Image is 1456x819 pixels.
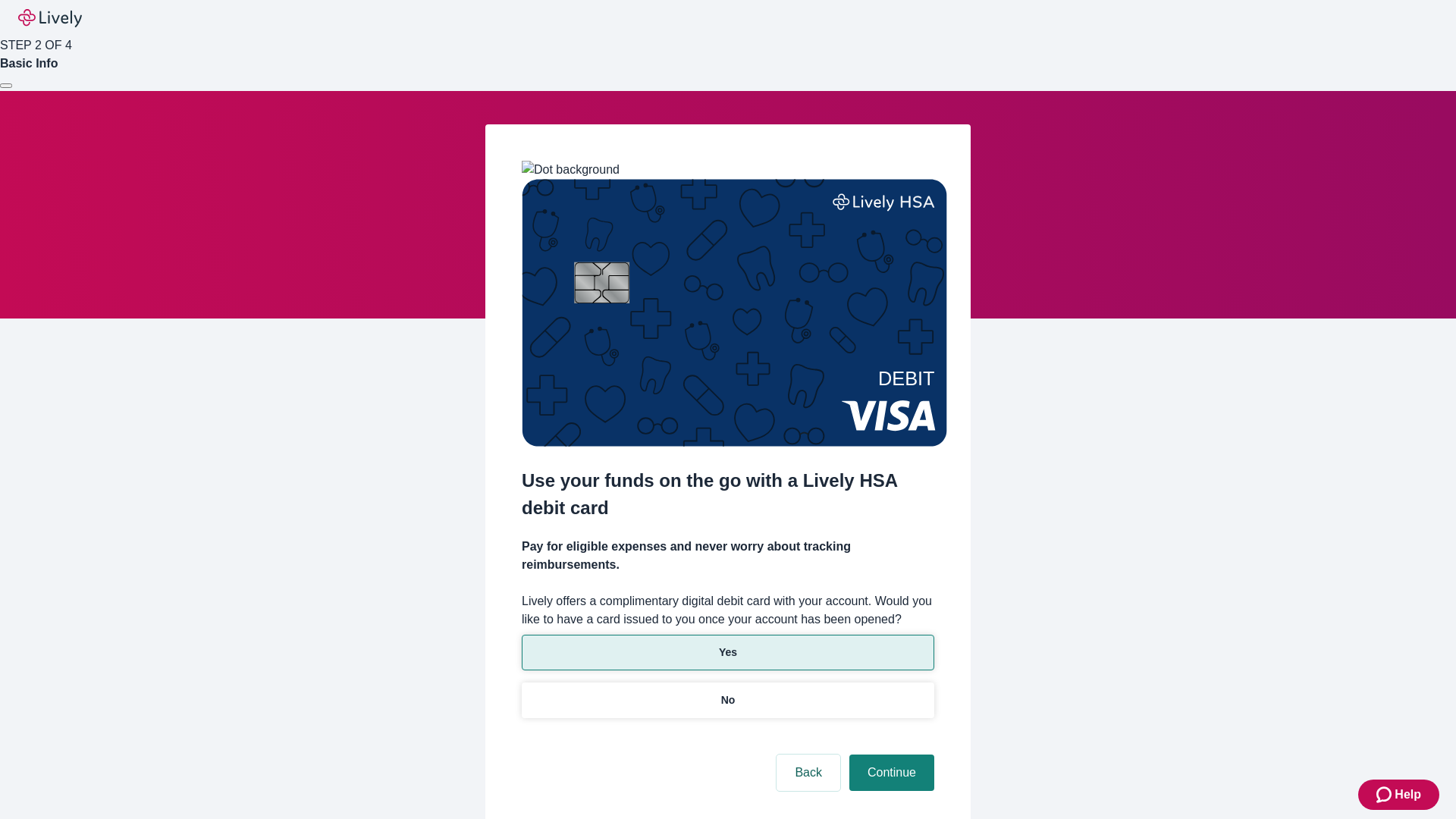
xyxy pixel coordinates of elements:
[1376,786,1395,804] svg: Zendesk support icon
[777,755,840,791] button: Back
[1395,786,1421,804] span: Help
[18,9,82,27] img: Lively
[522,538,934,574] h4: Pay for eligible expenses and never worry about tracking reimbursements.
[522,161,620,179] img: Dot background
[522,179,947,447] img: Debit card
[522,467,934,522] h2: Use your funds on the go with a Lively HSA debit card
[522,592,934,629] label: Lively offers a complimentary digital debit card with your account. Would you like to have a card...
[719,645,737,661] p: Yes
[1358,780,1439,810] button: Zendesk support iconHelp
[522,635,934,670] button: Yes
[721,692,736,708] p: No
[849,755,934,791] button: Continue
[522,682,934,718] button: No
